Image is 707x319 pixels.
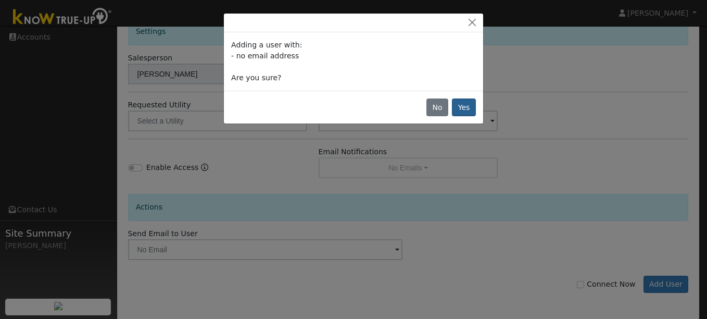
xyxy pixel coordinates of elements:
[465,17,479,28] button: Close
[231,41,302,49] span: Adding a user with:
[231,52,299,60] span: - no email address
[452,99,476,116] button: Yes
[231,73,281,82] span: Are you sure?
[426,99,448,116] button: No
